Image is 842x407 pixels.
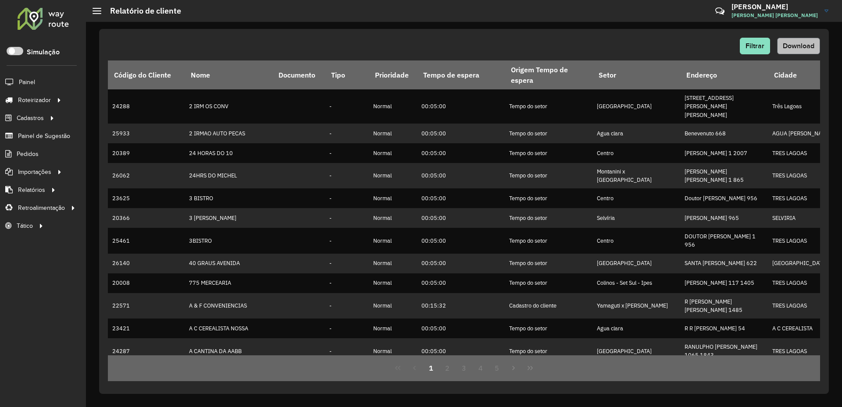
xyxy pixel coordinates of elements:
[592,163,680,188] td: Montanini x [GEOGRAPHIC_DATA]
[680,143,768,163] td: [PERSON_NAME] 1 2007
[369,89,417,124] td: Normal
[505,143,592,163] td: Tempo do setor
[505,124,592,143] td: Tempo do setor
[417,228,505,253] td: 00:05:00
[740,38,770,54] button: Filtrar
[592,338,680,364] td: [GEOGRAPHIC_DATA]
[27,47,60,57] label: Simulação
[746,42,764,50] span: Filtrar
[185,89,272,124] td: 2 IRM OS CONV
[505,360,522,376] button: Next Page
[325,188,369,208] td: -
[185,208,272,228] td: 3 [PERSON_NAME]
[18,96,51,105] span: Roteirizador
[108,319,185,338] td: 23421
[417,188,505,208] td: 00:05:00
[108,293,185,319] td: 22571
[369,254,417,273] td: Normal
[489,360,506,376] button: 5
[325,293,369,319] td: -
[325,163,369,188] td: -
[592,293,680,319] td: Yamaguti x [PERSON_NAME]
[592,228,680,253] td: Centro
[325,208,369,228] td: -
[592,188,680,208] td: Centro
[592,89,680,124] td: [GEOGRAPHIC_DATA]
[185,254,272,273] td: 40 GRAUS AVENIDA
[272,60,325,89] th: Documento
[185,338,272,364] td: A CANTINA DA AABB
[505,60,592,89] th: Origem Tempo de espera
[18,185,45,195] span: Relatórios
[369,163,417,188] td: Normal
[592,319,680,338] td: Agua clara
[369,124,417,143] td: Normal
[592,60,680,89] th: Setor
[505,188,592,208] td: Tempo do setor
[505,319,592,338] td: Tempo do setor
[710,2,729,21] a: Contato Rápido
[325,124,369,143] td: -
[108,89,185,124] td: 24288
[680,338,768,364] td: RANULPHO [PERSON_NAME] 1065 1843
[369,228,417,253] td: Normal
[505,89,592,124] td: Tempo do setor
[108,228,185,253] td: 25461
[417,273,505,293] td: 00:05:00
[369,143,417,163] td: Normal
[108,188,185,208] td: 23625
[108,254,185,273] td: 26140
[680,124,768,143] td: Benevenuto 668
[680,319,768,338] td: R R [PERSON_NAME] 54
[423,360,439,376] button: 1
[325,273,369,293] td: -
[472,360,489,376] button: 4
[369,60,417,89] th: Prioridade
[417,163,505,188] td: 00:05:00
[592,143,680,163] td: Centro
[185,293,272,319] td: A & F CONVENIENCIAS
[505,208,592,228] td: Tempo do setor
[325,143,369,163] td: -
[108,273,185,293] td: 20008
[369,293,417,319] td: Normal
[439,360,456,376] button: 2
[108,124,185,143] td: 25933
[185,60,272,89] th: Nome
[19,78,35,87] span: Painel
[592,273,680,293] td: Colinos - Set Sul - Ipes
[505,338,592,364] td: Tempo do setor
[592,254,680,273] td: [GEOGRAPHIC_DATA]
[185,319,272,338] td: A C CEREALISTA NOSSA
[185,188,272,208] td: 3 BISTRO
[592,124,680,143] td: Agua clara
[680,163,768,188] td: [PERSON_NAME] [PERSON_NAME] 1 865
[108,338,185,364] td: 24287
[417,319,505,338] td: 00:05:00
[680,228,768,253] td: DOUTOR [PERSON_NAME] 1 956
[17,221,33,230] span: Tático
[18,131,70,141] span: Painel de Sugestão
[417,293,505,319] td: 00:15:32
[505,228,592,253] td: Tempo do setor
[325,338,369,364] td: -
[185,143,272,163] td: 24 HORAS DO 10
[185,124,272,143] td: 2 IRMAO AUTO PECAS
[417,338,505,364] td: 00:05:00
[417,124,505,143] td: 00:05:00
[369,338,417,364] td: Normal
[325,89,369,124] td: -
[783,42,814,50] span: Download
[101,6,181,16] h2: Relatório de cliente
[108,208,185,228] td: 20366
[18,167,51,177] span: Importações
[680,254,768,273] td: SANTA [PERSON_NAME] 622
[369,319,417,338] td: Normal
[325,228,369,253] td: -
[185,163,272,188] td: 24HRS DO MICHEL
[325,319,369,338] td: -
[680,293,768,319] td: R [PERSON_NAME] [PERSON_NAME] 1485
[108,143,185,163] td: 20389
[185,228,272,253] td: 3BISTRO
[185,273,272,293] td: 775 MERCEARIA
